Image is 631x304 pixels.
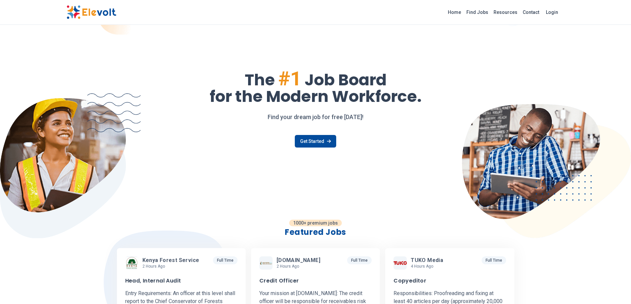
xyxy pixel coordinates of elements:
p: 4 hours ago [411,264,446,269]
p: Full Time [347,256,372,264]
img: Kenya Forest Service [125,257,138,269]
h3: Copyeditor [394,278,426,284]
p: Find your dream job for free [DATE]! [67,112,565,122]
img: Sistema.bio [259,261,273,264]
a: Resources [491,7,520,18]
a: Login [542,6,562,19]
img: TUKO Media [394,261,407,265]
a: Contact [520,7,542,18]
h3: Credit Officer [259,278,299,284]
h1: The Job Board for the Modern Workforce. [67,69,565,105]
a: Get Started [295,135,336,148]
p: 2 hours ago [277,264,323,269]
span: #1 [278,67,301,90]
span: [DOMAIN_NAME] [277,257,320,264]
a: Home [445,7,464,18]
h3: Head, Internal Audit [125,278,181,284]
a: Find Jobs [464,7,491,18]
p: Full Time [213,256,237,264]
img: Elevolt [67,5,116,19]
span: Kenya Forest Service [142,257,199,264]
p: Full Time [482,256,506,264]
span: TUKO Media [411,257,443,264]
p: 2 hours ago [142,264,202,269]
